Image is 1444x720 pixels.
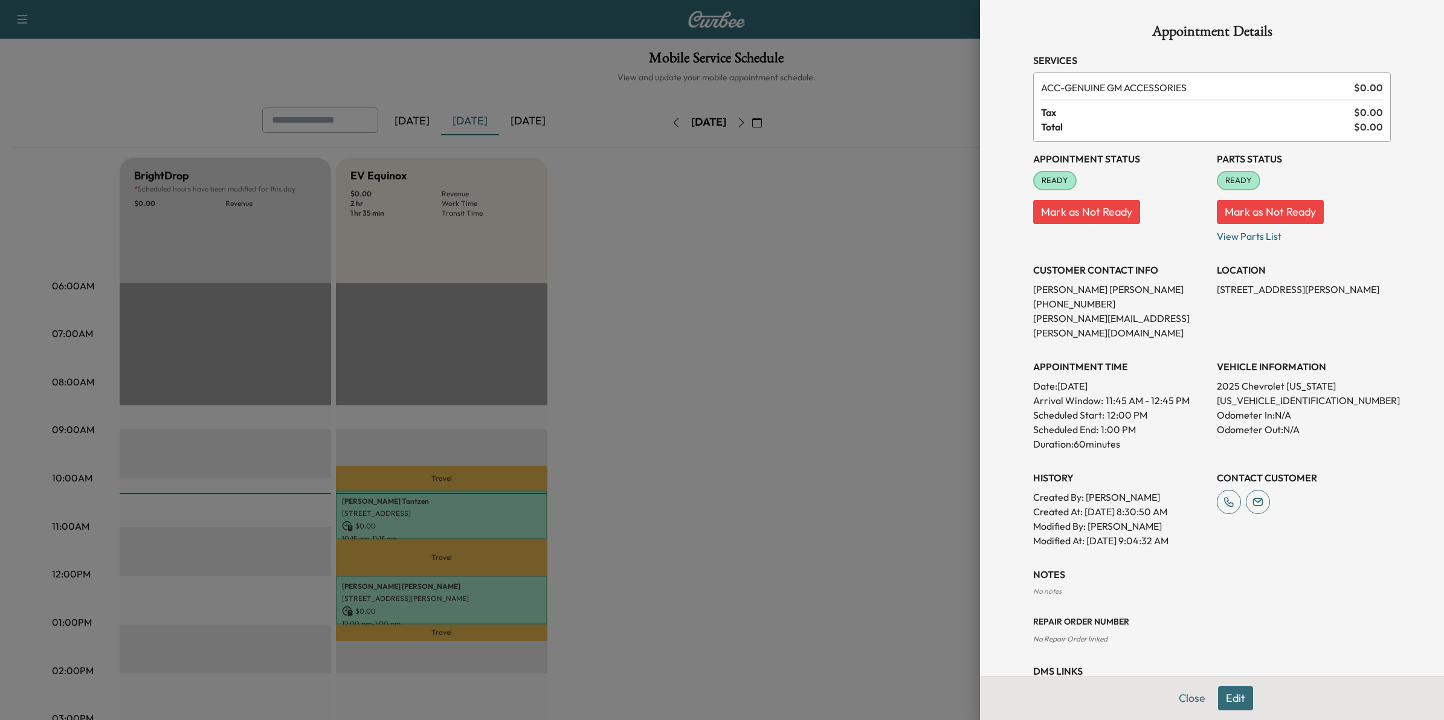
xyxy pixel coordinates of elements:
[1218,175,1259,187] span: READY
[1354,105,1383,120] span: $ 0.00
[1354,80,1383,95] span: $ 0.00
[1033,408,1104,422] p: Scheduled Start:
[1033,263,1207,277] h3: CUSTOMER CONTACT INFO
[1171,686,1213,710] button: Close
[1217,224,1391,243] p: View Parts List
[1033,422,1098,437] p: Scheduled End:
[1033,490,1207,504] p: Created By : [PERSON_NAME]
[1034,175,1075,187] span: READY
[1033,634,1107,643] span: No Repair Order linked
[1041,120,1354,134] span: Total
[1354,120,1383,134] span: $ 0.00
[1106,393,1190,408] span: 11:45 AM - 12:45 PM
[1217,263,1391,277] h3: LOCATION
[1218,686,1253,710] button: Edit
[1033,437,1207,451] p: Duration: 60 minutes
[1217,408,1391,422] p: Odometer In: N/A
[1033,297,1207,311] p: [PHONE_NUMBER]
[1101,422,1136,437] p: 1:00 PM
[1033,282,1207,297] p: [PERSON_NAME] [PERSON_NAME]
[1217,379,1391,393] p: 2025 Chevrolet [US_STATE]
[1033,152,1207,166] h3: Appointment Status
[1033,587,1391,596] div: No notes
[1033,519,1207,533] p: Modified By : [PERSON_NAME]
[1033,567,1391,582] h3: NOTES
[1033,471,1207,485] h3: History
[1033,200,1140,224] button: Mark as Not Ready
[1033,393,1207,408] p: Arrival Window:
[1033,379,1207,393] p: Date: [DATE]
[1033,664,1391,678] h3: DMS Links
[1033,24,1391,43] h1: Appointment Details
[1217,282,1391,297] p: [STREET_ADDRESS][PERSON_NAME]
[1033,616,1391,628] h3: Repair Order number
[1033,504,1207,519] p: Created At : [DATE] 8:30:50 AM
[1107,408,1147,422] p: 12:00 PM
[1217,200,1324,224] button: Mark as Not Ready
[1033,311,1207,340] p: [PERSON_NAME][EMAIL_ADDRESS][PERSON_NAME][DOMAIN_NAME]
[1033,53,1391,68] h3: Services
[1033,533,1207,548] p: Modified At : [DATE] 9:04:32 AM
[1033,359,1207,374] h3: APPOINTMENT TIME
[1041,80,1349,95] span: GENUINE GM ACCESSORIES
[1041,105,1354,120] span: Tax
[1217,393,1391,408] p: [US_VEHICLE_IDENTIFICATION_NUMBER]
[1217,152,1391,166] h3: Parts Status
[1217,471,1391,485] h3: CONTACT CUSTOMER
[1217,422,1391,437] p: Odometer Out: N/A
[1217,359,1391,374] h3: VEHICLE INFORMATION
